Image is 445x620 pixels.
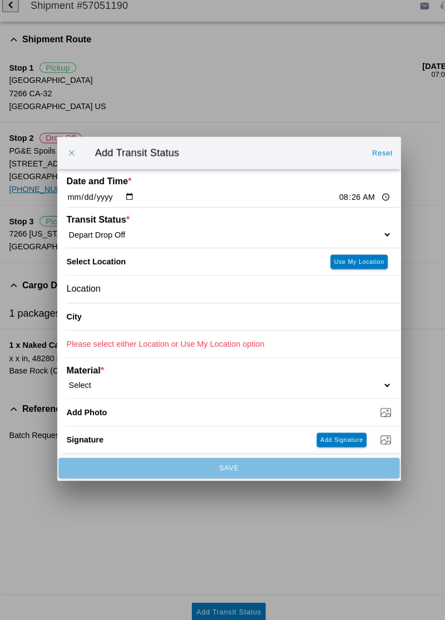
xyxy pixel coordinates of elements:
[308,430,356,444] ion-button: Add Signature
[65,259,122,268] label: Select Location
[65,339,257,348] ion-text: Please select either Location or Use My Location option
[357,150,386,168] ion-button: Reset
[65,286,98,296] span: Location
[65,365,301,375] ion-label: Material
[65,432,101,441] label: Signature
[65,313,274,322] ion-label: City
[81,153,356,165] ion-title: Add Transit Status
[321,257,377,271] ion-button: Use My Location
[65,218,301,228] ion-label: Transit Status
[65,181,301,191] ion-label: Date and Time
